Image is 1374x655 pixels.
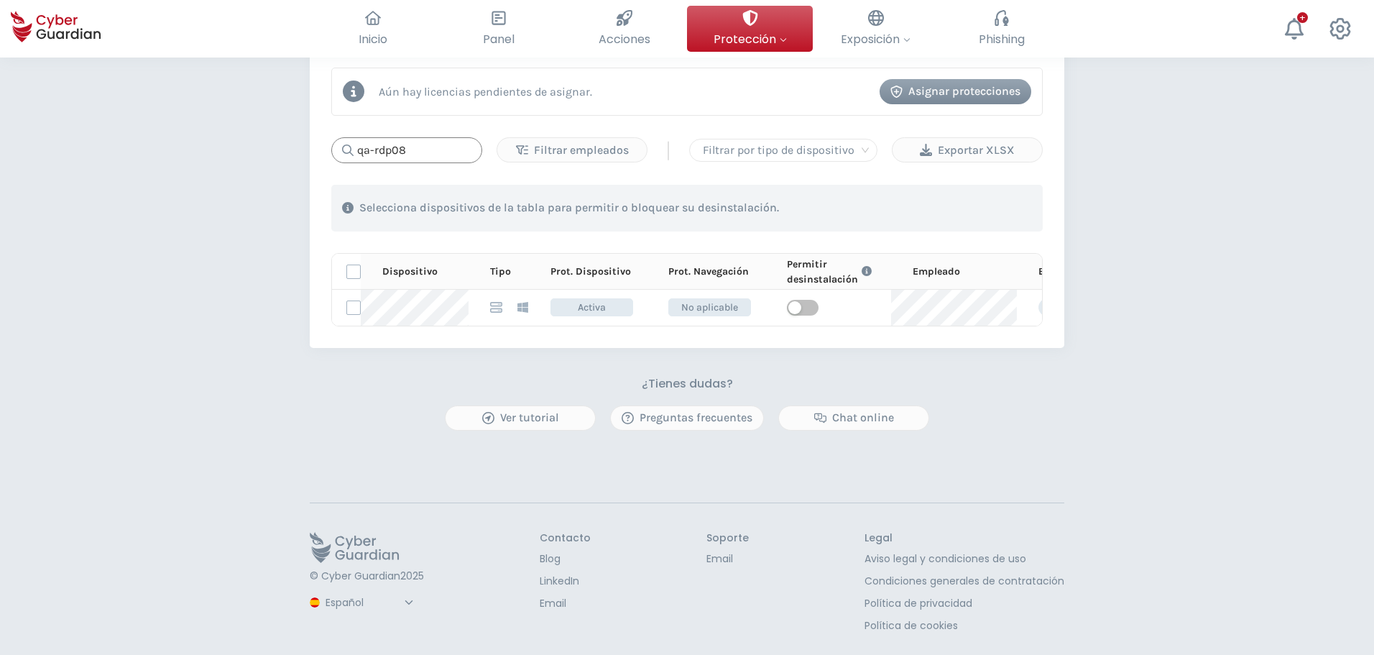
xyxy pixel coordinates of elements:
button: Phishing [939,6,1064,52]
span: Acciones [599,30,650,48]
a: Condiciones generales de contratación [864,574,1064,589]
h3: Contacto [540,532,591,545]
p: Aún hay licencias pendientes de asignar. [379,85,592,99]
span: Activa [550,298,633,316]
span: Protección [714,30,787,48]
span: Exposición [841,30,910,48]
div: Chat online [790,409,918,426]
span: No aplicable [668,298,751,316]
button: Ver tutorial [445,406,596,431]
h3: Soporte [706,532,749,545]
button: Acciones [561,6,687,52]
a: Email [540,596,591,611]
a: Política de privacidad [864,596,1064,611]
button: Link to FAQ information [858,257,875,287]
div: Asignar protecciones [890,83,1020,100]
div: Prot. Navegación [668,264,765,279]
input: Buscar... [331,137,482,163]
div: Tipo [490,264,529,279]
a: Email [706,551,749,567]
a: LinkedIn [540,574,591,589]
div: Empleado [913,264,1017,279]
button: Chat online [778,406,929,431]
a: Aviso legal y condiciones de uso [864,551,1064,567]
p: Selecciona dispositivos de la tabla para permitir o bloquear su desinstalación. [359,201,779,215]
div: Permitir desinstalación [787,257,891,287]
span: | [665,139,671,161]
button: Protección [687,6,813,52]
span: Inicio [359,30,387,48]
div: Preguntas frecuentes [622,409,752,426]
div: + [1297,12,1308,23]
button: Panel [435,6,561,52]
button: Exposición [813,6,939,52]
button: Exportar XLSX [892,137,1043,162]
span: Panel [483,30,515,48]
div: Ver tutorial [456,409,584,426]
div: Filtrar empleados [508,142,636,159]
button: Inicio [310,6,435,52]
div: Dispositivo [382,264,469,279]
h3: Legal [864,532,1064,545]
h3: ¿Tienes dudas? [642,377,733,391]
button: Filtrar empleados [497,137,647,162]
button: Preguntas frecuentes [610,406,764,431]
img: region-logo [310,597,320,608]
span: Phishing [979,30,1025,48]
p: © Cyber Guardian 2025 [310,570,424,583]
a: Blog [540,551,591,567]
div: Exportar XLSX [903,142,1031,159]
div: Prot. Dispositivo [550,264,647,279]
a: Política de cookies [864,618,1064,633]
button: Asignar protecciones [880,79,1031,104]
div: Etiquetas [1038,264,1120,279]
